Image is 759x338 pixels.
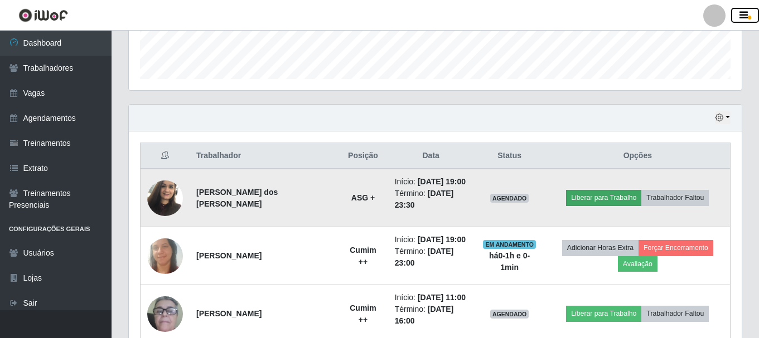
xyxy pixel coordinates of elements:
[147,174,183,222] img: 1748573558798.jpeg
[418,177,466,186] time: [DATE] 19:00
[483,240,536,249] span: EM ANDAMENTO
[641,190,709,205] button: Trabalhador Faltou
[395,303,467,327] li: Término:
[490,310,529,319] span: AGENDADO
[418,293,466,302] time: [DATE] 11:00
[351,193,375,202] strong: ASG +
[618,256,658,272] button: Avaliação
[395,176,467,188] li: Início:
[474,143,545,169] th: Status
[418,235,466,244] time: [DATE] 19:00
[395,188,467,211] li: Término:
[196,251,262,260] strong: [PERSON_NAME]
[350,303,376,324] strong: Cumim ++
[545,143,731,169] th: Opções
[395,246,467,269] li: Término:
[566,306,641,321] button: Liberar para Trabalho
[196,309,262,318] strong: [PERSON_NAME]
[490,194,529,203] span: AGENDADO
[562,240,639,256] button: Adicionar Horas Extra
[196,188,278,208] strong: [PERSON_NAME] dos [PERSON_NAME]
[350,246,376,266] strong: Cumim ++
[395,292,467,303] li: Início:
[641,306,709,321] button: Trabalhador Faltou
[639,240,713,256] button: Forçar Encerramento
[147,219,183,292] img: 1705655847886.jpeg
[190,143,338,169] th: Trabalhador
[489,251,530,272] strong: há 0-1 h e 0-1 min
[338,143,388,169] th: Posição
[18,8,68,22] img: CoreUI Logo
[566,190,641,205] button: Liberar para Trabalho
[395,234,467,246] li: Início:
[388,143,474,169] th: Data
